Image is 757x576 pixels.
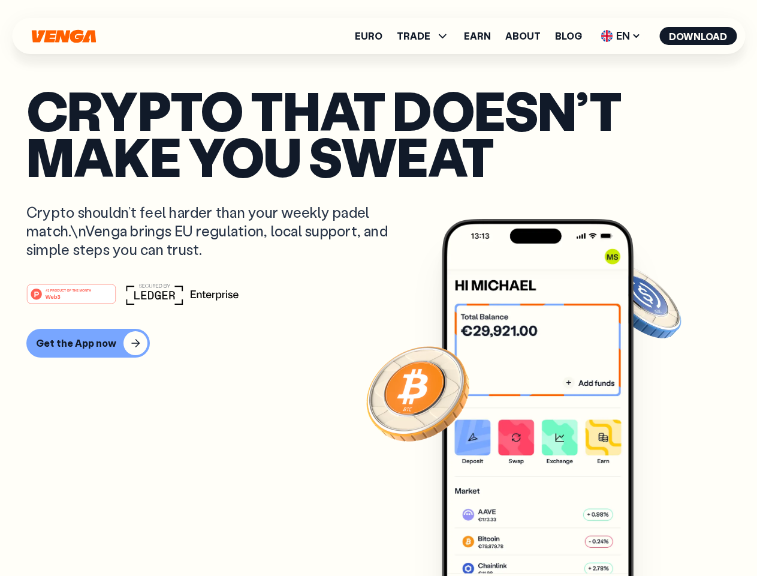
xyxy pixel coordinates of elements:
a: Get the App now [26,329,731,358]
div: Get the App now [36,337,116,349]
p: Crypto shouldn’t feel harder than your weekly padel match.\nVenga brings EU regulation, local sup... [26,203,405,259]
a: About [505,31,541,41]
tspan: #1 PRODUCT OF THE MONTH [46,288,91,292]
img: Bitcoin [364,339,472,447]
tspan: Web3 [46,293,61,299]
span: TRADE [397,29,450,43]
a: Blog [555,31,582,41]
img: flag-uk [601,30,613,42]
span: TRADE [397,31,430,41]
span: EN [596,26,645,46]
img: USDC coin [598,258,684,344]
p: Crypto that doesn’t make you sweat [26,87,731,179]
a: Earn [464,31,491,41]
a: #1 PRODUCT OF THE MONTHWeb3 [26,291,116,307]
a: Euro [355,31,382,41]
svg: Home [30,29,97,43]
button: Download [659,27,737,45]
button: Get the App now [26,329,150,358]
